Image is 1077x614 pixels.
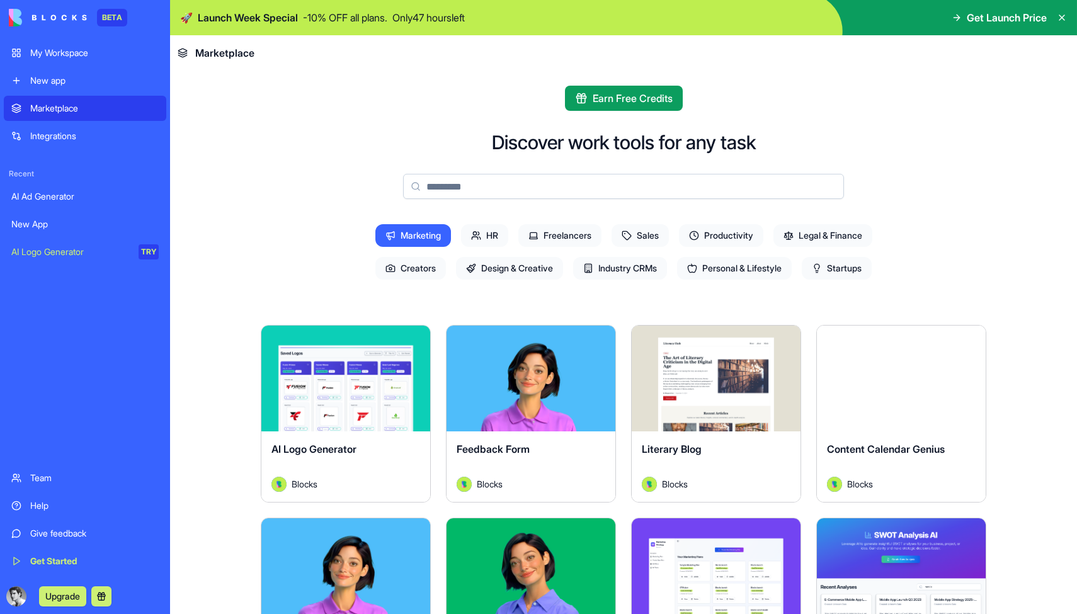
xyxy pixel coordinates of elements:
h2: Discover work tools for any task [492,131,756,154]
span: Literary Blog [642,443,702,455]
a: Marketplace [4,96,166,121]
div: BETA [97,9,127,26]
a: Literary BlogAvatarBlocks [631,325,801,503]
img: Avatar [457,477,472,492]
div: New App [11,218,159,230]
span: Productivity [679,224,763,247]
img: Avatar [271,477,287,492]
div: AI Logo Generator [11,246,130,258]
span: Earn Free Credits [593,91,673,106]
span: Personal & Lifestyle [677,257,792,280]
a: Get Started [4,549,166,574]
div: Integrations [30,130,159,142]
a: AI Logo GeneratorTRY [4,239,166,264]
span: Blocks [662,477,688,491]
div: Give feedback [30,527,159,540]
a: Feedback FormAvatarBlocks [446,325,616,503]
a: Help [4,493,166,518]
a: AI Logo GeneratorAvatarBlocks [261,325,431,503]
div: Help [30,499,159,512]
a: New app [4,68,166,93]
span: Freelancers [518,224,601,247]
span: Blocks [477,477,503,491]
a: Give feedback [4,521,166,546]
span: Feedback Form [457,443,530,455]
a: AI Ad Generator [4,184,166,209]
span: Blocks [847,477,873,491]
div: Get Started [30,555,159,567]
span: Creators [375,257,446,280]
button: Earn Free Credits [565,86,683,111]
span: HR [461,224,508,247]
div: My Workspace [30,47,159,59]
a: New App [4,212,166,237]
img: Avatar [827,477,842,492]
span: Marketplace [195,45,254,60]
img: logo [9,9,87,26]
span: Sales [612,224,669,247]
a: Team [4,465,166,491]
div: New app [30,74,159,87]
span: Legal & Finance [773,224,872,247]
a: Content Calendar GeniusAvatarBlocks [816,325,986,503]
span: Blocks [292,477,317,491]
div: Team [30,472,159,484]
div: Marketplace [30,102,159,115]
button: Upgrade [39,586,86,606]
p: - 10 % OFF all plans. [303,10,387,25]
span: Content Calendar Genius [827,443,945,455]
a: My Workspace [4,40,166,65]
span: Marketing [375,224,451,247]
a: BETA [9,9,127,26]
span: Get Launch Price [967,10,1047,25]
span: Launch Week Special [198,10,298,25]
span: Industry CRMs [573,257,667,280]
span: Recent [4,169,166,179]
div: AI Ad Generator [11,190,159,203]
img: ACg8ocKT_6FDQWOwkBrimU9-k1H66kYNBt9q5NNtBsU-d4o92lCLqRQo=s96-c [6,586,26,606]
a: Upgrade [39,589,86,602]
a: Integrations [4,123,166,149]
span: Design & Creative [456,257,563,280]
span: AI Logo Generator [271,443,356,455]
div: TRY [139,244,159,259]
span: 🚀 [180,10,193,25]
span: Startups [802,257,872,280]
img: Avatar [642,477,657,492]
p: Only 47 hours left [392,10,465,25]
